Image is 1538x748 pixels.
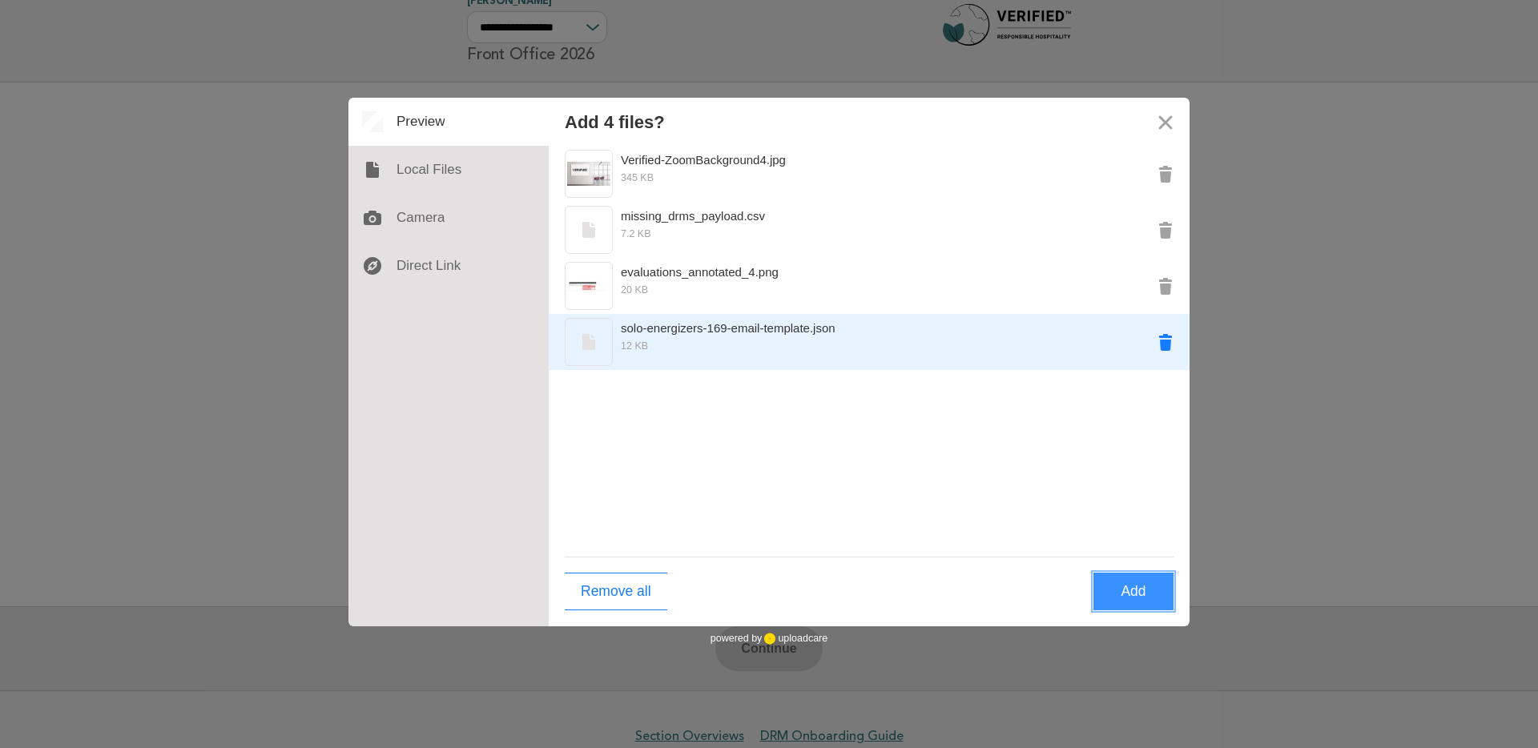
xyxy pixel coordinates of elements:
[565,262,1141,310] div: Preview evaluations_annotated_4.png
[348,242,549,290] div: Direct Link
[348,146,549,194] div: Local Files
[565,170,1125,186] div: 345 KB
[762,633,827,645] a: uploadcare
[565,150,1141,198] div: Preview Verified-ZoomBackground4.jpg
[1141,318,1190,366] button: Remove solo-energizers-169-email-template.json
[567,281,610,292] img: evaluations_annotated_4.png
[1141,206,1190,254] button: Remove missing_drms_payload.csv
[567,162,610,187] img: Verified-ZoomBackground4.jpg
[565,318,1141,366] div: Preview solo-energizers-169-email-template.json
[1093,573,1174,610] button: Add
[565,206,1141,254] div: Preview missing_drms_payload.csv
[348,194,549,242] div: Camera
[565,112,665,132] div: Add 4 files?
[1141,98,1190,146] button: Close
[565,226,1125,242] div: 7.2 KB
[621,318,901,338] div: solo-energizers-169-email-template.json
[1141,150,1190,198] button: Remove Verified-ZoomBackground4.jpg
[621,150,901,170] div: Verified-ZoomBackground4.jpg
[1141,262,1190,310] button: Remove evaluations_annotated_4.png
[621,206,901,226] div: missing_drms_payload.csv
[348,98,549,146] div: Preview
[565,573,667,610] button: Remove all
[565,338,1125,354] div: 12 KB
[621,262,901,282] div: evaluations_annotated_4.png
[711,626,827,650] div: powered by
[565,282,1125,298] div: 20 KB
